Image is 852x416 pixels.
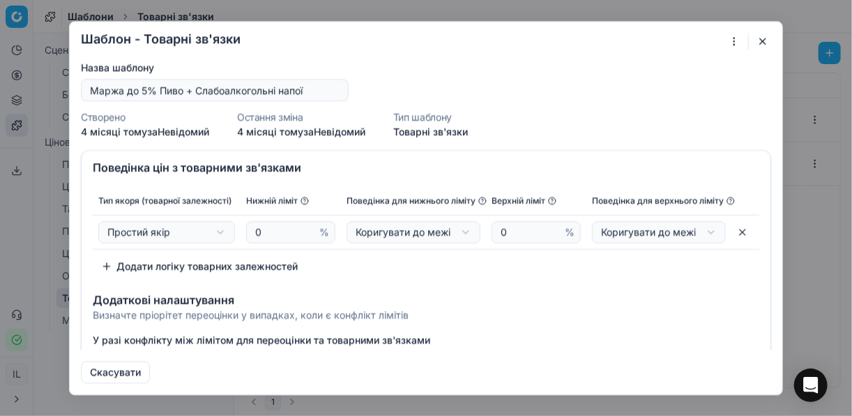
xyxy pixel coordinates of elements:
[486,187,586,215] th: Верхній ліміт
[81,125,209,137] span: 4 місяці тому за Невідомий
[81,61,349,75] label: Назва шаблону
[565,224,575,238] span: %
[93,307,759,321] div: Визначте пріорітет переоцінки у випадках, коли є конфлікт лімітів
[81,361,150,383] button: Скасувати
[93,162,759,173] div: Поведінка цін з товарними зв'язками
[393,112,468,122] dt: Тип шаблону
[81,33,241,45] h2: Шаблон - Товарні зв'язки
[586,187,731,215] th: Поведінка для верхнього ліміту
[241,187,341,215] th: Нижній ліміт
[93,293,759,305] div: Додаткові налаштування
[237,112,365,122] dt: Остання зміна
[237,125,365,137] span: 4 місяці тому за Невідомий
[81,112,209,122] dt: Створено
[341,187,486,215] th: Поведінка для нижнього ліміту
[319,224,329,238] span: %
[93,187,241,215] th: Тип якоря (товарної залежності)
[93,332,759,346] label: У разі конфлікту між лімітом для переоцінки та товарними зв'язками
[393,125,468,137] span: Товарні зв'язки
[93,254,306,277] button: Додати логіку товарних залежностей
